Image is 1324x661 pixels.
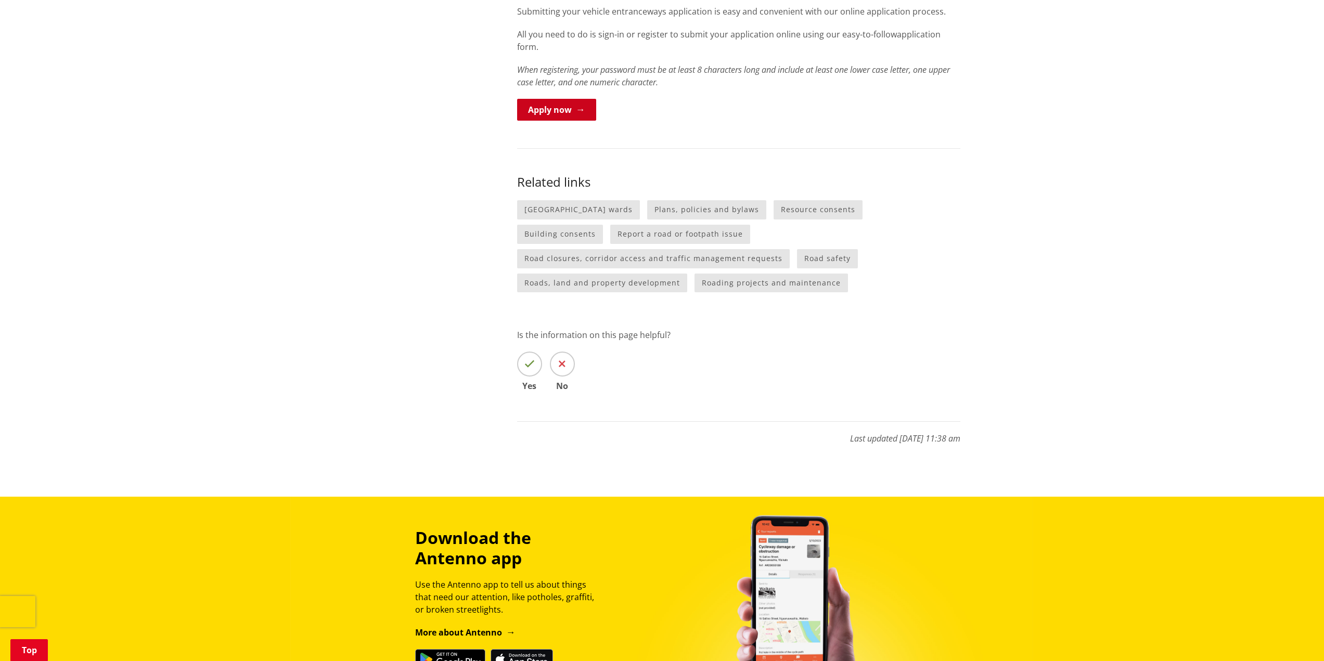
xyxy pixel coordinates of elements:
a: Roading projects and maintenance [695,274,848,293]
a: Road closures, corridor access and traffic management requests [517,249,790,268]
p: Use the Antenno app to tell us about things that need our attention, like potholes, graffiti, or ... [415,578,603,616]
h3: Download the Antenno app [415,528,603,568]
span: Yes [517,382,542,390]
a: Report a road or footpath issue [610,225,750,244]
p: Is the information on this page helpful? [517,329,960,341]
a: Resource consents [774,200,863,219]
h3: Related links [517,175,960,190]
a: Top [10,639,48,661]
em: When registering, your password must be at least 8 characters long and include at least one lower... [517,64,950,88]
a: Building consents [517,225,603,244]
p: Last updated [DATE] 11:38 am [517,421,960,445]
p: All you need to do is sign-in or register to submit your application online using our easy-to-fol... [517,28,960,53]
a: Road safety [797,249,858,268]
a: [GEOGRAPHIC_DATA] wards [517,200,640,219]
p: Submitting your vehicle entranceways application is easy and convenient with our online applicati... [517,5,960,18]
span: No [550,382,575,390]
a: More about Antenno [415,627,516,638]
iframe: Messenger Launcher [1276,617,1314,655]
a: Plans, policies and bylaws [647,200,766,219]
a: Apply now [517,99,596,121]
a: Roads, land and property development [517,274,687,293]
